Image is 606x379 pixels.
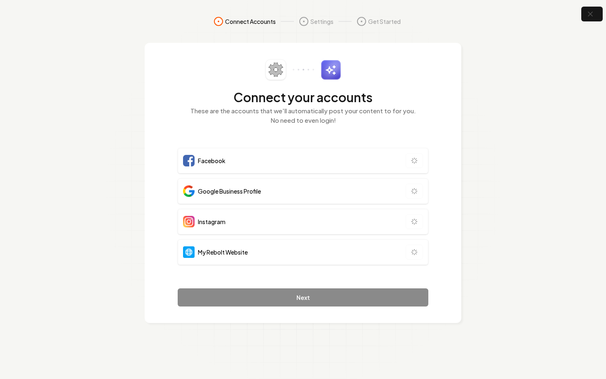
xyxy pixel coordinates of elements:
[178,106,428,125] p: These are the accounts that we'll automatically post your content to for you. No need to even login!
[225,17,276,26] span: Connect Accounts
[321,60,341,80] img: sparkles.svg
[183,246,195,258] img: Website
[198,248,248,256] span: My Rebolt Website
[198,157,225,165] span: Facebook
[183,155,195,166] img: Facebook
[198,187,261,195] span: Google Business Profile
[293,69,314,70] img: connector-dots.svg
[368,17,401,26] span: Get Started
[183,216,195,227] img: Instagram
[198,218,225,226] span: Instagram
[183,185,195,197] img: Google
[310,17,334,26] span: Settings
[178,90,428,105] h2: Connect your accounts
